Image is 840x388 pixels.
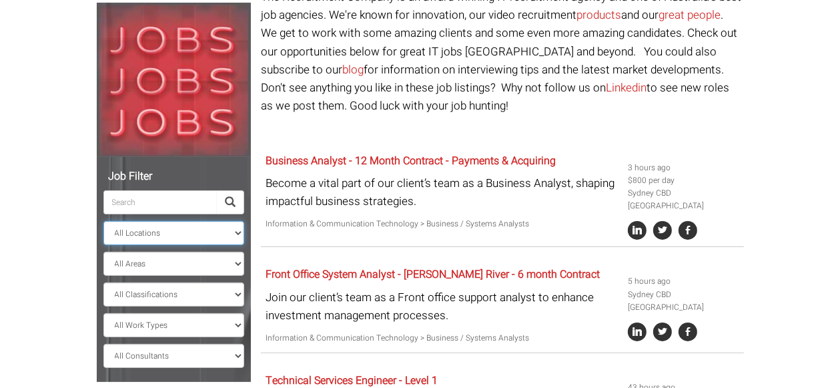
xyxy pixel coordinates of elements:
[606,79,647,96] a: Linkedin
[628,288,739,314] li: Sydney CBD [GEOGRAPHIC_DATA]
[628,174,739,187] li: $800 per day
[628,162,739,174] li: 3 hours ago
[266,288,618,325] p: Join our client’s team as a Front office support analyst to enhance investment management processes.
[266,332,618,345] p: Information & Communication Technology > Business / Systems Analysts
[628,275,739,288] li: 5 hours ago
[97,3,251,157] img: Jobs, Jobs, Jobs
[266,153,556,169] a: Business Analyst - 12 Month Contract - Payments & Acquiring
[103,171,244,183] h5: Job Filter
[103,190,217,214] input: Search
[659,7,721,23] a: great people
[342,61,364,78] a: blog
[266,174,618,210] p: Become a vital part of our client’s team as a Business Analyst, shaping impactful business strate...
[576,7,621,23] a: products
[266,266,600,282] a: Front Office System Analyst - [PERSON_NAME] River - 6 month Contract
[628,187,739,212] li: Sydney CBD [GEOGRAPHIC_DATA]
[266,218,618,230] p: Information & Communication Technology > Business / Systems Analysts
